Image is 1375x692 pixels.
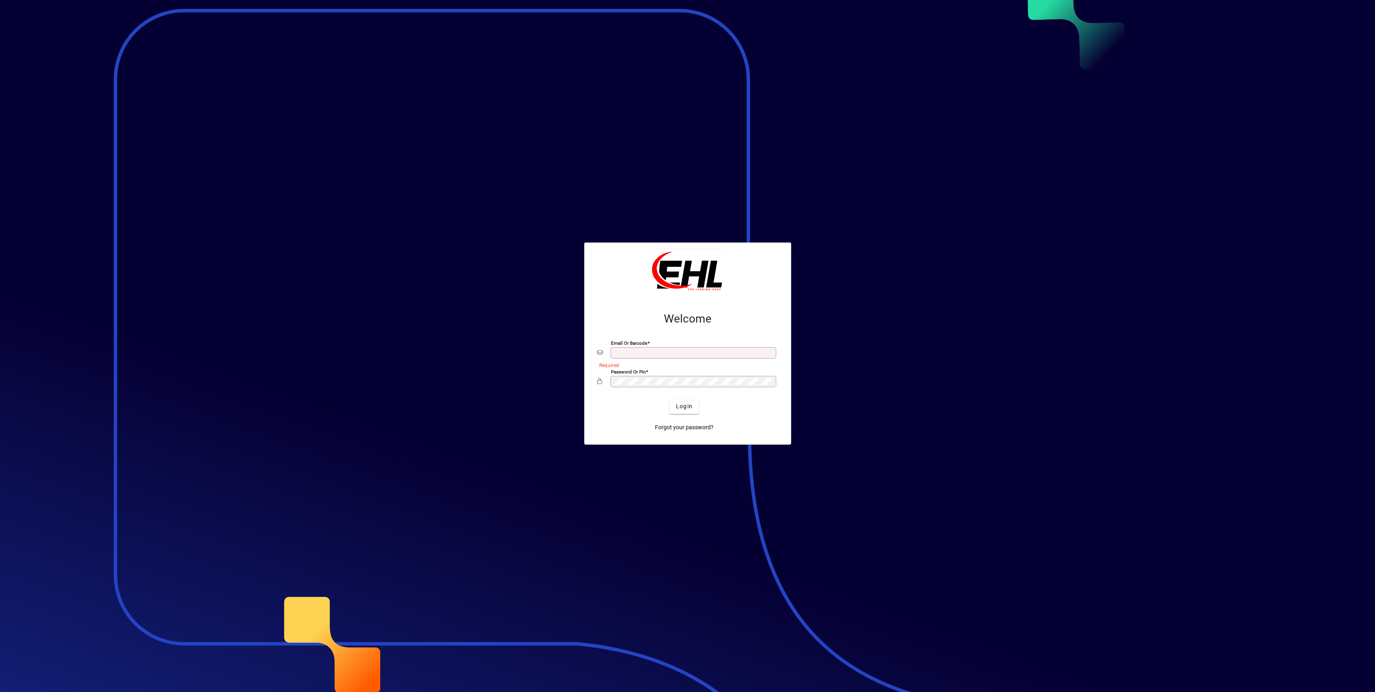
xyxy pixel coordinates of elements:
mat-label: Email or Barcode [611,340,647,346]
button: Login [670,399,699,414]
mat-label: Password or Pin [611,369,646,374]
a: Forgot your password? [652,420,717,435]
mat-error: Required [599,361,772,369]
span: Login [676,402,693,411]
span: Forgot your password? [655,423,714,432]
h2: Welcome [597,312,778,326]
